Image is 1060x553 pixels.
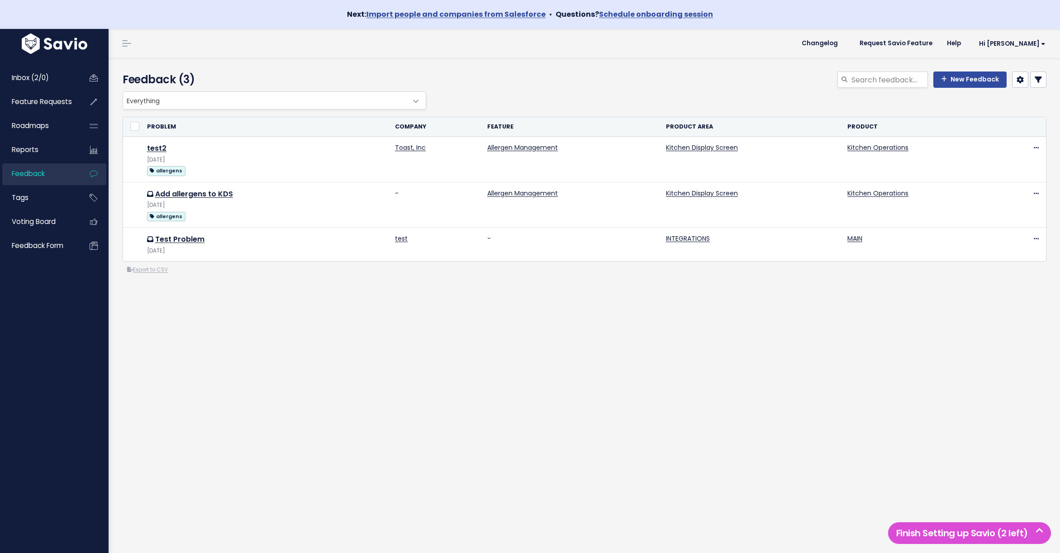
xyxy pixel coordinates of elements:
[968,37,1053,51] a: Hi [PERSON_NAME]
[12,145,38,154] span: Reports
[666,234,710,243] a: INTEGRATIONS
[487,143,558,152] a: Allergen Management
[366,9,546,19] a: Import people and companies from Salesforce
[852,37,940,50] a: Request Savio Feature
[347,9,546,19] strong: Next:
[2,91,75,112] a: Feature Requests
[12,241,63,250] span: Feedback form
[147,246,384,256] div: [DATE]
[666,189,738,198] a: Kitchen Display Screen
[933,72,1007,88] a: New Feedback
[666,143,738,152] a: Kitchen Display Screen
[12,121,49,130] span: Roadmaps
[802,40,838,47] span: Changelog
[390,182,482,227] td: -
[2,235,75,256] a: Feedback form
[142,117,390,137] th: Problem
[847,143,908,152] a: Kitchen Operations
[395,234,408,243] a: test
[127,266,168,273] a: Export to CSV
[661,117,842,137] th: Product Area
[147,200,384,210] div: [DATE]
[940,37,968,50] a: Help
[147,165,185,176] a: allergens
[2,187,75,208] a: Tags
[147,166,185,176] span: allergens
[2,115,75,136] a: Roadmaps
[847,234,862,243] a: MAIN
[12,193,29,202] span: Tags
[390,117,482,137] th: Company
[123,91,426,110] span: Everything
[549,9,552,19] span: •
[147,143,166,153] a: test2
[892,526,1047,540] h5: Finish Setting up Savio (2 left)
[155,189,233,199] a: Add allergens to KDS
[2,211,75,232] a: Voting Board
[599,9,713,19] a: Schedule onboarding session
[556,9,713,19] strong: Questions?
[147,212,185,221] span: allergens
[12,97,72,106] span: Feature Requests
[2,139,75,160] a: Reports
[123,72,422,88] h4: Feedback (3)
[487,189,558,198] a: Allergen Management
[147,155,384,165] div: [DATE]
[979,40,1046,47] span: Hi [PERSON_NAME]
[2,163,75,184] a: Feedback
[395,143,426,152] a: Toast, Inc
[482,117,661,137] th: Feature
[851,72,928,88] input: Search feedback...
[123,92,408,109] span: Everything
[12,169,45,178] span: Feedback
[12,217,56,226] span: Voting Board
[847,189,908,198] a: Kitchen Operations
[842,117,1000,137] th: Product
[155,234,204,244] a: Test Problem
[19,33,90,54] img: logo-white.9d6f32f41409.svg
[12,73,49,82] span: Inbox (2/0)
[2,67,75,88] a: Inbox (2/0)
[482,228,661,262] td: -
[147,210,185,222] a: allergens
